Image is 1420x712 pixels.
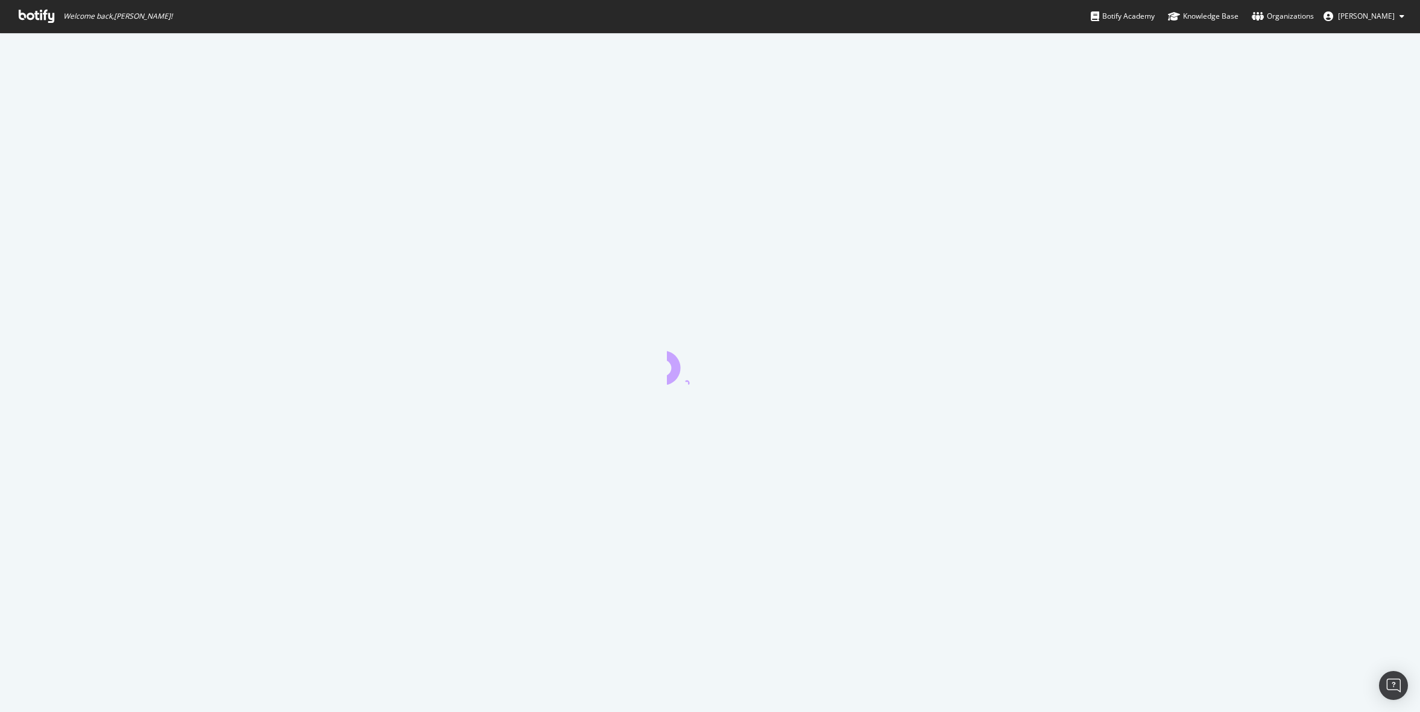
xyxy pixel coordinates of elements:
[1168,10,1239,22] div: Knowledge Base
[63,11,172,21] span: Welcome back, [PERSON_NAME] !
[1314,7,1414,26] button: [PERSON_NAME]
[1379,671,1408,700] div: Open Intercom Messenger
[1252,10,1314,22] div: Organizations
[667,341,754,385] div: animation
[1091,10,1155,22] div: Botify Academy
[1338,11,1395,21] span: Juan Batres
